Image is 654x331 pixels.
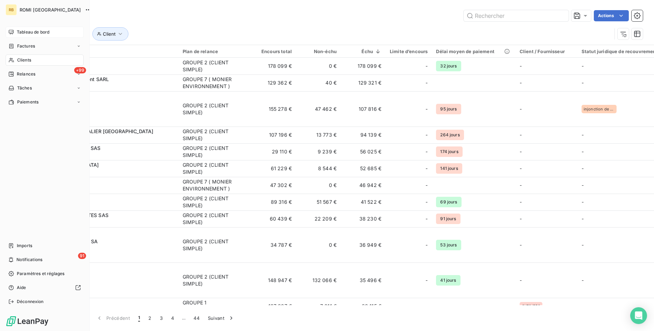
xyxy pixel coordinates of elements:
span: - [426,182,428,189]
td: 47 302 € [251,177,296,194]
span: C080073 [48,135,174,142]
span: 040124 [48,185,174,192]
td: 197 397 € [251,298,296,315]
div: RB [6,4,17,15]
span: - [520,106,522,112]
span: - [582,80,584,86]
span: injonction de payer (huissier) [584,107,614,111]
td: 9 239 € [296,143,341,160]
div: Client / Fournisseur [520,49,573,54]
td: 107 196 € [251,127,296,143]
span: C040124 [48,83,174,90]
span: +99 [74,67,86,73]
td: 34 787 € [251,227,296,262]
span: Relances [17,71,35,77]
span: - [520,277,522,283]
span: - [582,165,584,171]
div: Plan de relance [183,49,247,54]
span: Client [103,31,115,37]
span: 95 jours [436,104,461,114]
div: GROUPE 2 (CLIENT SIMPLE) [183,273,247,287]
span: - [582,63,584,69]
span: 32 jours [436,61,461,71]
a: Aide [6,282,84,293]
span: C306535 [48,152,174,159]
div: Échu [345,49,381,54]
div: GROUPE 2 (CLIENT SIMPLE) [183,145,247,159]
span: - [582,182,584,188]
span: - [426,277,428,284]
td: 60 439 € [251,210,296,227]
span: - [520,149,522,154]
span: - [520,63,522,69]
td: 129 321 € [341,74,386,91]
span: C308746 [48,202,174,209]
span: CLTS/FRS [522,304,540,308]
span: - [426,165,428,172]
td: 46 942 € [341,177,386,194]
span: - [520,182,522,188]
td: 61 229 € [251,160,296,177]
span: … [178,312,189,324]
span: - [520,132,522,138]
span: Tâches [17,85,32,91]
span: - [426,131,428,138]
td: 0 € [296,177,341,194]
span: - [426,148,428,155]
span: 91 [78,253,86,259]
span: Clients [17,57,31,63]
td: 13 773 € [296,127,341,143]
span: - [520,165,522,171]
span: - [426,242,428,249]
div: Délai moyen de paiement [436,49,511,54]
td: 51 567 € [296,194,341,210]
span: - [426,199,428,206]
button: Actions [594,10,629,21]
button: 1 [134,311,144,325]
span: 264 jours [436,130,464,140]
span: - [426,215,428,222]
div: Non-échu [300,49,337,54]
span: - [520,242,522,248]
span: - [582,132,584,138]
td: 8 544 € [296,160,341,177]
td: 0 € [296,58,341,74]
button: 44 [189,311,204,325]
span: C080067 [48,168,174,175]
td: 89 316 € [251,194,296,210]
div: Limite d’encours [390,49,428,54]
div: GROUPE 2 (CLIENT SIMPLE) [183,128,247,142]
span: 69 jours [436,197,461,207]
div: Encours total [255,49,292,54]
span: - [582,303,584,309]
img: Logo LeanPay [6,316,49,327]
td: 29 115 € [341,298,386,315]
span: 53 jours [436,240,461,250]
td: 178 099 € [341,58,386,74]
span: C010003 [48,245,174,252]
span: C309965 [48,109,174,116]
span: 174 jours [436,146,462,157]
button: 4 [167,311,178,325]
td: 132 066 € [296,262,341,298]
td: 52 685 € [341,160,386,177]
span: CENTRE HOSPITALIER [GEOGRAPHIC_DATA] [48,128,153,134]
span: Tableau de bord [17,29,49,35]
span: - [582,216,584,222]
td: 7 011 € [296,298,341,315]
span: Factures [17,43,35,49]
td: 22 209 € [296,210,341,227]
span: Paiements [17,99,38,105]
td: 36 949 € [341,227,386,262]
span: - [582,277,584,283]
span: C302892 [48,280,174,287]
span: Paramètres et réglages [17,271,64,277]
button: Suivant [204,311,239,325]
td: 29 110 € [251,143,296,160]
td: 0 € [296,227,341,262]
td: 129 362 € [251,74,296,91]
span: 1 [138,315,140,322]
button: Précédent [92,311,134,325]
td: 178 099 € [251,58,296,74]
td: 155 278 € [251,91,296,127]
